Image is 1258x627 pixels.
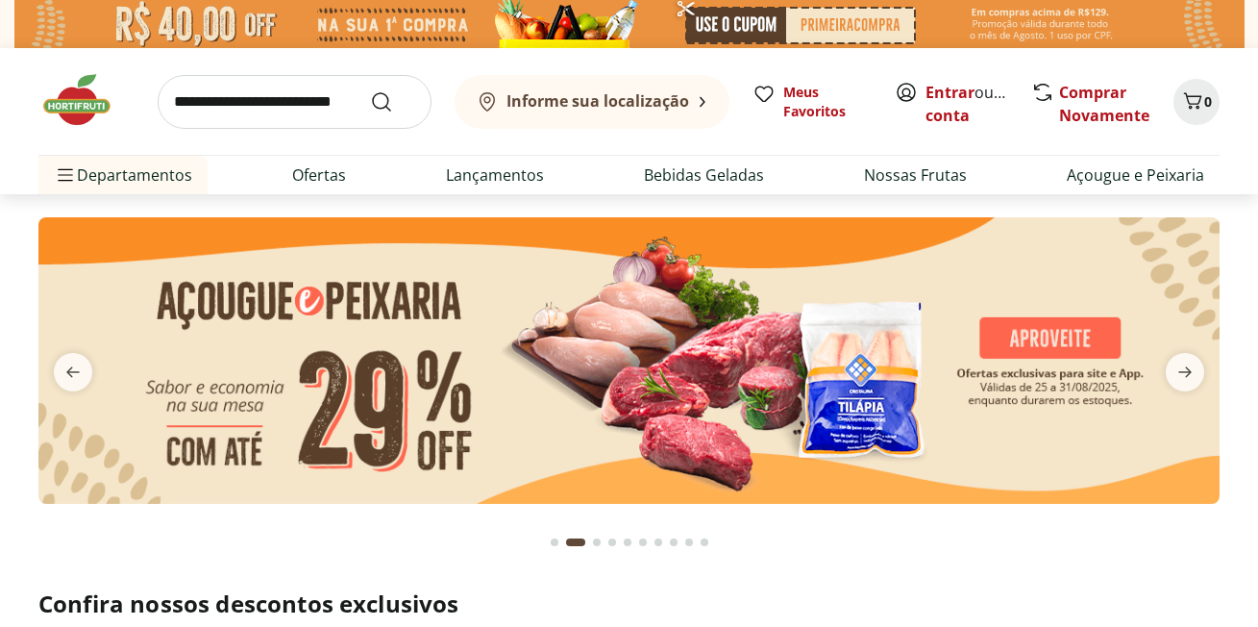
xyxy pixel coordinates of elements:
b: Informe sua localização [506,90,689,112]
button: next [1150,353,1220,391]
h2: Confira nossos descontos exclusivos [38,589,1220,619]
span: Meus Favoritos [783,83,872,121]
a: Criar conta [925,82,1031,126]
button: Go to page 5 from fs-carousel [620,519,635,565]
button: previous [38,353,108,391]
button: Go to page 3 from fs-carousel [589,519,604,565]
input: search [158,75,432,129]
span: 0 [1204,92,1212,111]
img: açougue [38,217,1220,504]
button: Go to page 6 from fs-carousel [635,519,651,565]
a: Bebidas Geladas [644,163,764,187]
span: ou [925,81,1011,127]
button: Submit Search [370,90,416,113]
a: Açougue e Peixaria [1067,163,1204,187]
a: Comprar Novamente [1059,82,1149,126]
a: Lançamentos [446,163,544,187]
button: Current page from fs-carousel [562,519,589,565]
button: Go to page 7 from fs-carousel [651,519,666,565]
a: Nossas Frutas [864,163,967,187]
button: Go to page 1 from fs-carousel [547,519,562,565]
button: Go to page 10 from fs-carousel [697,519,712,565]
img: Hortifruti [38,71,135,129]
a: Entrar [925,82,974,103]
button: Carrinho [1173,79,1220,125]
a: Ofertas [292,163,346,187]
a: Meus Favoritos [752,83,872,121]
button: Go to page 9 from fs-carousel [681,519,697,565]
button: Informe sua localização [455,75,729,129]
button: Go to page 4 from fs-carousel [604,519,620,565]
button: Menu [54,152,77,198]
button: Go to page 8 from fs-carousel [666,519,681,565]
span: Departamentos [54,152,192,198]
